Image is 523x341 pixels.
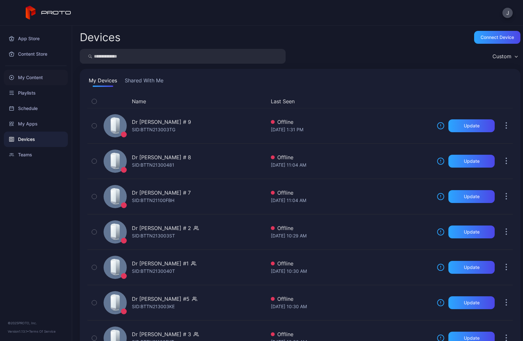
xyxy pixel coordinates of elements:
[434,97,492,105] div: Update Device
[132,303,175,310] div: SID: BTTN213003KE
[132,224,191,232] div: Dr [PERSON_NAME] # 2
[481,35,514,40] div: Connect device
[271,97,429,105] button: Last Seen
[448,296,495,309] button: Update
[464,265,480,270] div: Update
[271,267,432,275] div: [DATE] 10:30 AM
[4,132,68,147] a: Devices
[29,329,56,333] a: Terms Of Service
[271,126,432,134] div: [DATE] 1:31 PM
[502,8,513,18] button: J
[464,159,480,164] div: Update
[448,155,495,168] button: Update
[124,77,165,87] button: Shared With Me
[464,194,480,199] div: Update
[271,232,432,240] div: [DATE] 10:29 AM
[4,101,68,116] a: Schedule
[132,197,174,204] div: SID: BTTN21100FBH
[8,329,29,333] span: Version 1.13.1 •
[132,153,191,161] div: Dr [PERSON_NAME] # 8
[448,190,495,203] button: Update
[132,126,175,134] div: SID: BTTN213003TG
[271,197,432,204] div: [DATE] 11:04 AM
[132,161,174,169] div: SID: BTTN21300481
[132,118,191,126] div: Dr [PERSON_NAME] # 9
[132,260,188,267] div: Dr [PERSON_NAME] #1
[448,261,495,274] button: Update
[132,97,146,105] button: Name
[4,46,68,62] a: Content Store
[132,295,189,303] div: Dr [PERSON_NAME] #5
[500,97,513,105] div: Options
[271,303,432,310] div: [DATE] 10:30 AM
[132,330,191,338] div: Dr [PERSON_NAME] # 3
[489,49,520,64] button: Custom
[464,229,480,235] div: Update
[464,336,480,341] div: Update
[271,260,432,267] div: Offline
[271,153,432,161] div: Offline
[464,300,480,305] div: Update
[4,116,68,132] a: My Apps
[271,330,432,338] div: Offline
[132,267,175,275] div: SID: BTTN2130040T
[87,77,118,87] button: My Devices
[271,118,432,126] div: Offline
[474,31,520,44] button: Connect device
[492,53,511,60] div: Custom
[271,161,432,169] div: [DATE] 11:04 AM
[80,32,121,43] h2: Devices
[271,189,432,197] div: Offline
[448,119,495,132] button: Update
[271,224,432,232] div: Offline
[132,232,175,240] div: SID: BTTN213003ST
[4,85,68,101] a: Playlists
[4,147,68,162] a: Teams
[464,123,480,128] div: Update
[132,189,191,197] div: Dr [PERSON_NAME] # 7
[8,320,64,326] div: © 2025 PROTO, Inc.
[4,70,68,85] a: My Content
[4,31,68,46] a: App Store
[271,295,432,303] div: Offline
[448,226,495,238] button: Update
